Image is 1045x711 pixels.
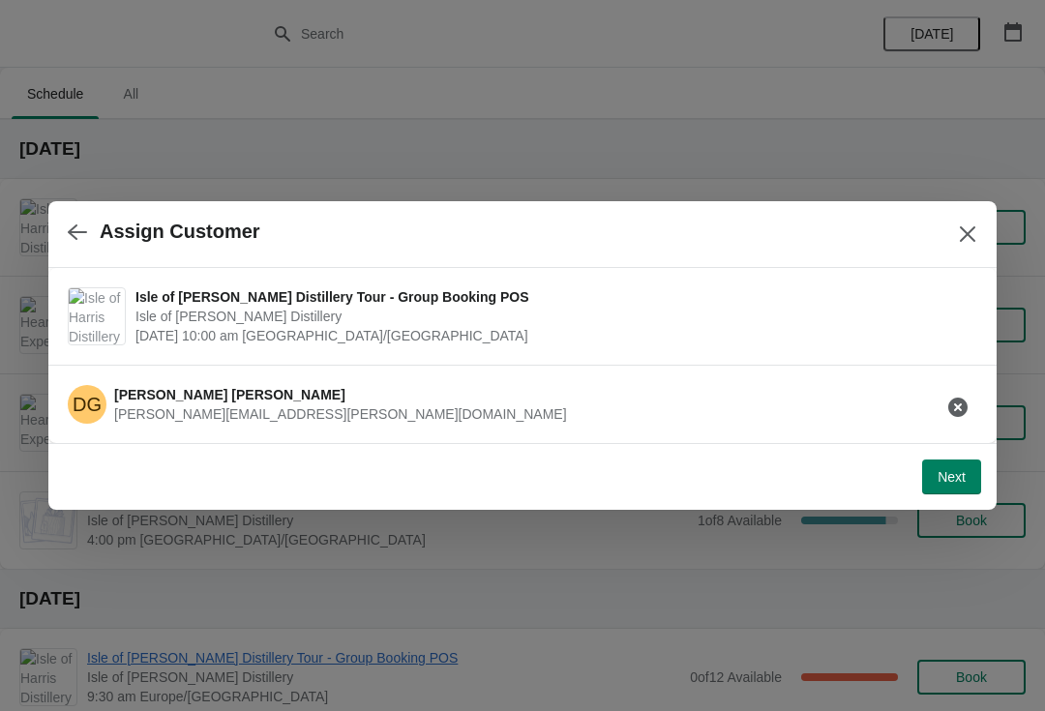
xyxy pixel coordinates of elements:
[938,469,966,485] span: Next
[922,459,981,494] button: Next
[69,288,125,344] img: Isle of Harris Distillery Tour - Group Booking POS | Isle of Harris Distillery | September 8 | 10...
[114,387,345,402] span: [PERSON_NAME] [PERSON_NAME]
[135,307,968,326] span: Isle of [PERSON_NAME] Distillery
[73,394,102,415] text: DG
[135,287,968,307] span: Isle of [PERSON_NAME] Distillery Tour - Group Booking POS
[950,217,985,252] button: Close
[114,406,567,422] span: [PERSON_NAME][EMAIL_ADDRESS][PERSON_NAME][DOMAIN_NAME]
[100,221,260,243] h2: Assign Customer
[68,385,106,424] span: Dan
[135,326,968,345] span: [DATE] 10:00 am [GEOGRAPHIC_DATA]/[GEOGRAPHIC_DATA]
